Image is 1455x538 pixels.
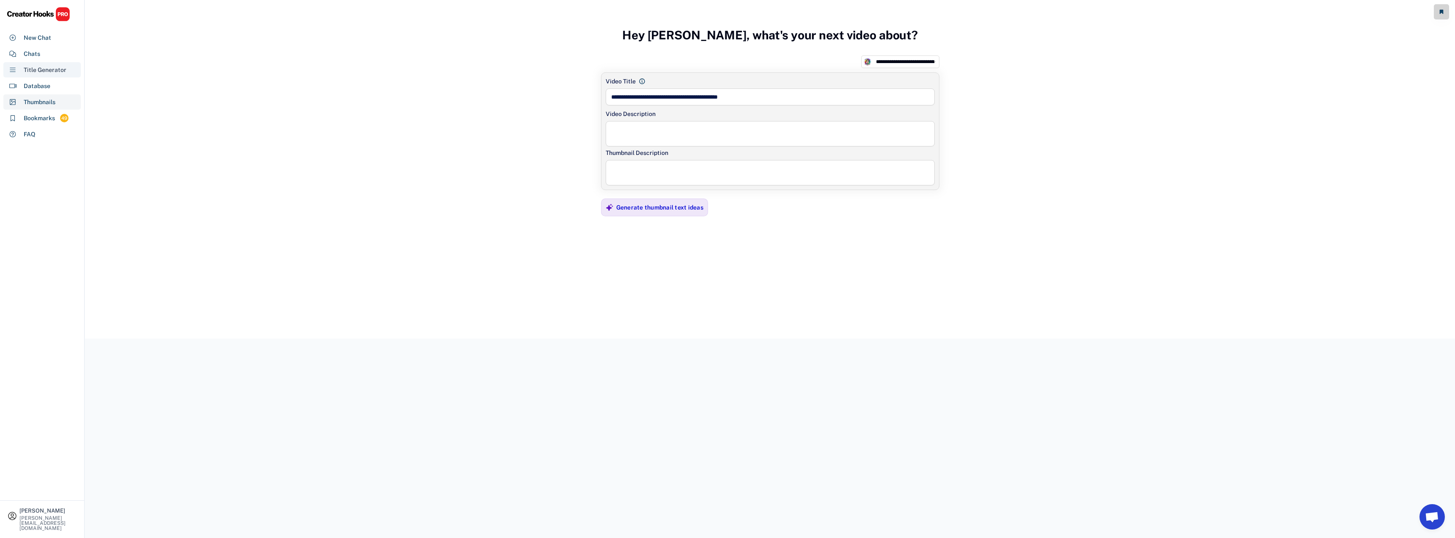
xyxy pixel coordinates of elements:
img: channels4_profile.jpg [864,58,871,66]
div: [PERSON_NAME] [19,508,77,513]
div: Title Generator [24,66,66,74]
img: CHPRO%20Logo.svg [7,7,70,22]
div: Chats [24,50,40,58]
div: FAQ [24,130,36,139]
div: New Chat [24,33,51,42]
div: 49 [60,115,69,122]
a: Open chat [1419,504,1445,530]
h3: Hey [PERSON_NAME], what's your next video about? [622,19,918,51]
div: Generate thumbnail text ideas [616,204,703,211]
div: Thumbnails [24,98,55,107]
div: Video Description [606,110,935,119]
div: Thumbnail Description [606,149,935,157]
div: Video Title [606,77,636,86]
div: Bookmarks [24,114,55,123]
div: Database [24,82,50,91]
div: [PERSON_NAME][EMAIL_ADDRESS][DOMAIN_NAME] [19,516,77,531]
